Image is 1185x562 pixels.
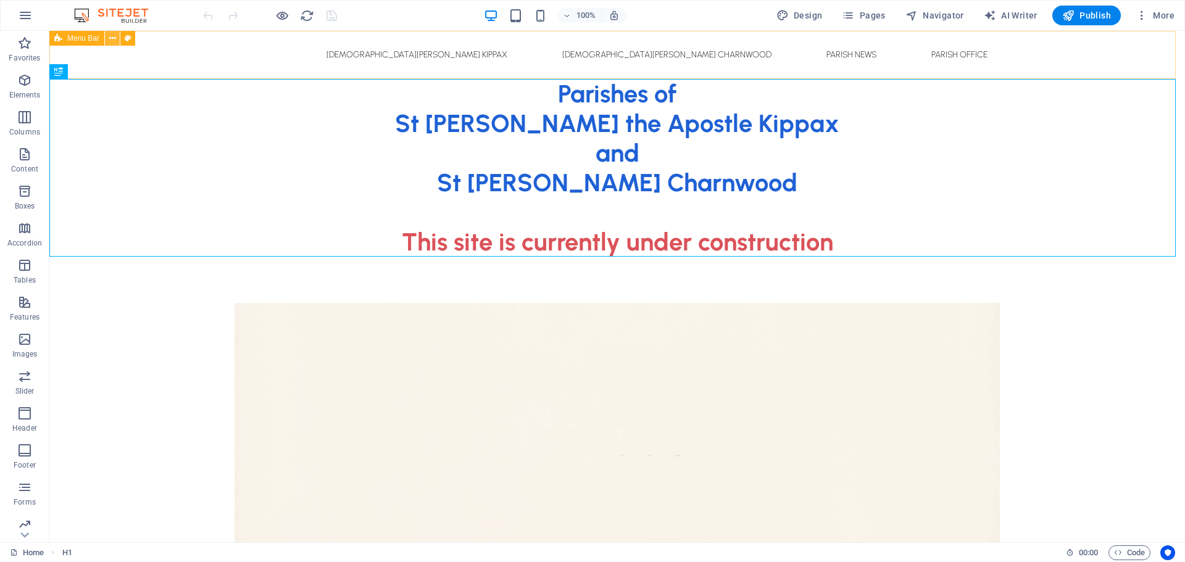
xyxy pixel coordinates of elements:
[9,90,41,100] p: Elements
[771,6,828,25] button: Design
[1160,545,1175,560] button: Usercentrics
[67,35,99,42] span: Menu Bar
[14,275,36,285] p: Tables
[14,497,36,507] p: Forms
[1087,548,1089,557] span: :
[7,238,42,248] p: Accordion
[11,164,38,174] p: Content
[300,9,314,23] i: Reload page
[837,6,890,25] button: Pages
[900,6,969,25] button: Navigator
[62,545,72,560] nav: breadcrumb
[15,386,35,396] p: Slider
[576,8,596,23] h6: 100%
[1136,9,1175,22] span: More
[299,8,314,23] button: reload
[1114,545,1145,560] span: Code
[1108,545,1150,560] button: Code
[9,127,40,137] p: Columns
[9,53,40,63] p: Favorites
[62,545,72,560] span: Click to select. Double-click to edit
[71,8,164,23] img: Editor Logo
[979,6,1042,25] button: AI Writer
[1079,545,1098,560] span: 00 00
[609,10,620,21] i: On resize automatically adjust zoom level to fit chosen device.
[842,9,885,22] span: Pages
[1066,545,1099,560] h6: Session time
[771,6,828,25] div: Design (Ctrl+Alt+Y)
[10,545,44,560] a: Click to cancel selection. Double-click to open Pages
[12,349,38,359] p: Images
[1131,6,1179,25] button: More
[984,9,1037,22] span: AI Writer
[776,9,823,22] span: Design
[1052,6,1121,25] button: Publish
[558,8,602,23] button: 100%
[275,8,289,23] button: Click here to leave preview mode and continue editing
[12,423,37,433] p: Header
[905,9,964,22] span: Navigator
[14,460,36,470] p: Footer
[15,201,35,211] p: Boxes
[10,312,39,322] p: Features
[1062,9,1111,22] span: Publish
